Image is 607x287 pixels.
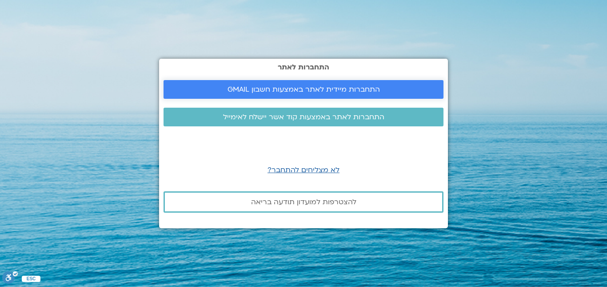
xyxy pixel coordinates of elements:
[228,85,380,93] span: התחברות מיידית לאתר באמצעות חשבון GMAIL
[251,198,356,206] span: להצטרפות למועדון תודעה בריאה
[164,80,443,99] a: התחברות מיידית לאתר באמצעות חשבון GMAIL
[164,191,443,213] a: להצטרפות למועדון תודעה בריאה
[164,108,443,126] a: התחברות לאתר באמצעות קוד אשר יישלח לאימייל
[223,113,384,121] span: התחברות לאתר באמצעות קוד אשר יישלח לאימייל
[268,165,339,175] a: לא מצליחים להתחבר?
[164,63,443,71] h2: התחברות לאתר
